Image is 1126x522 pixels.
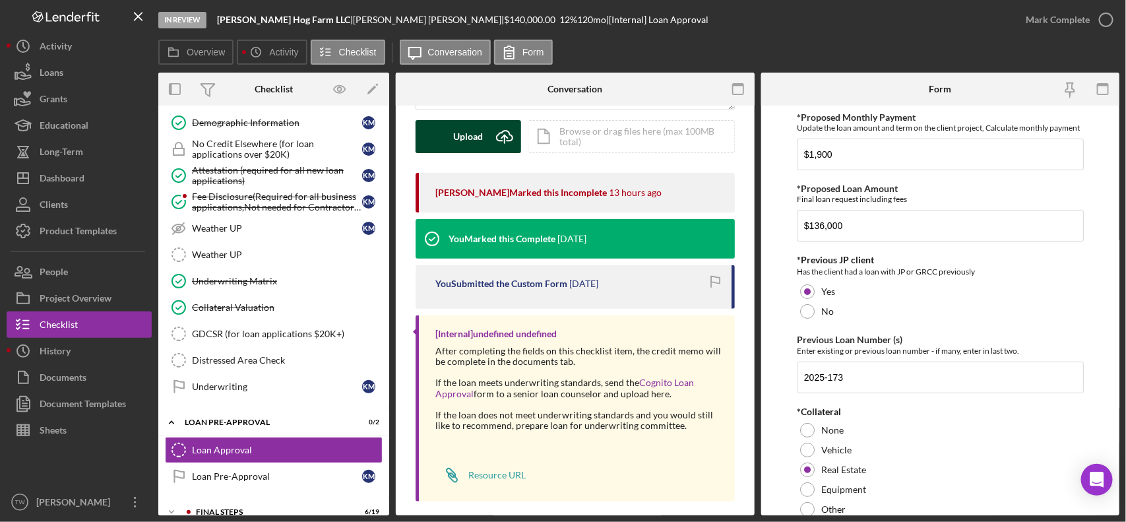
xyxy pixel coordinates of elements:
[33,489,119,519] div: [PERSON_NAME]
[7,338,152,364] a: History
[609,187,662,198] time: 2025-08-13 01:17
[7,364,152,391] button: Documents
[797,334,902,345] label: Previous Loan Number (s)
[821,306,834,317] label: No
[7,59,152,86] button: Loans
[362,195,375,209] div: K M
[7,33,152,59] button: Activity
[339,47,377,57] label: Checklist
[400,40,491,65] button: Conversation
[362,470,375,483] div: K M
[356,508,379,516] div: 6 / 19
[7,165,152,191] button: Dashboard
[797,265,1084,278] div: Has the client had a loan with JP or GRCC previously
[165,347,383,374] a: Distressed Area Check
[797,123,1084,133] div: Update the loan amount and term on the client project, Calculate monthly payment
[255,84,293,94] div: Checklist
[416,120,521,153] button: Upload
[797,194,1084,204] div: Final loan request including fees
[192,139,362,160] div: No Credit Elsewhere (for loan applications over $20K)
[1013,7,1119,33] button: Mark Complete
[165,189,383,215] a: Fee Disclosure(Required for all business applications,Not needed for Contractor loans)KM
[40,259,68,288] div: People
[165,242,383,268] a: Weather UP
[192,471,362,482] div: Loan Pre-Approval
[217,15,353,25] div: |
[40,191,68,221] div: Clients
[435,410,722,431] div: If the loan does not meet underwriting standards and you would still like to recommend, prepare l...
[821,465,866,475] label: Real Estate
[821,425,844,436] label: None
[435,187,607,198] div: [PERSON_NAME] Marked this Incomplete
[797,255,1084,265] div: *Previous JP client
[7,139,152,165] a: Long-Term
[435,377,694,399] a: Cognito Loan Approval
[522,47,544,57] label: Form
[192,276,382,286] div: Underwriting Matrix
[557,234,586,244] time: 2025-08-06 17:14
[362,380,375,393] div: K M
[7,391,152,417] button: Document Templates
[40,59,63,89] div: Loans
[435,462,526,488] a: Resource URL
[40,33,72,63] div: Activity
[435,377,722,399] div: If the loan meets underwriting standards, send the form to a senior loan counselor and upload here.
[821,286,835,297] label: Yes
[237,40,307,65] button: Activity
[362,222,375,235] div: K M
[1026,7,1090,33] div: Mark Complete
[158,40,234,65] button: Overview
[428,47,483,57] label: Conversation
[7,285,152,311] button: Project Overview
[797,112,916,123] label: *Proposed Monthly Payment
[192,165,362,186] div: Attestation (required for all new loan applications)
[40,311,78,341] div: Checklist
[7,86,152,112] button: Grants
[192,249,382,260] div: Weather UP
[165,136,383,162] a: No Credit Elsewhere (for loan applications over $20K)KM
[187,47,225,57] label: Overview
[40,218,117,247] div: Product Templates
[7,191,152,218] button: Clients
[577,15,606,25] div: 120 mo
[165,162,383,189] a: Attestation (required for all new loan applications)KM
[504,15,559,25] div: $140,000.00
[468,470,526,480] div: Resource URL
[821,484,866,495] label: Equipment
[192,117,362,128] div: Demographic Information
[569,278,598,289] time: 2025-08-06 17:12
[362,143,375,156] div: K M
[165,268,383,294] a: Underwriting Matrix
[269,47,298,57] label: Activity
[40,165,84,195] div: Dashboard
[192,329,382,339] div: GDCSR (for loan applications $20K+)
[192,381,362,392] div: Underwriting
[454,120,484,153] div: Upload
[217,14,350,25] b: [PERSON_NAME] Hog Farm LLC
[356,418,379,426] div: 0 / 2
[7,218,152,244] button: Product Templates
[158,12,206,28] div: In Review
[821,504,846,515] label: Other
[797,407,1084,417] div: *Collateral
[192,223,362,234] div: Weather UP
[40,364,86,394] div: Documents
[547,84,602,94] div: Conversation
[192,355,382,366] div: Distressed Area Check
[7,259,152,285] button: People
[606,15,708,25] div: | [Internal] Loan Approval
[165,463,383,490] a: Loan Pre-ApprovalKM
[40,391,126,420] div: Document Templates
[7,489,152,515] button: TW[PERSON_NAME]
[7,112,152,139] button: Educational
[40,338,71,368] div: History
